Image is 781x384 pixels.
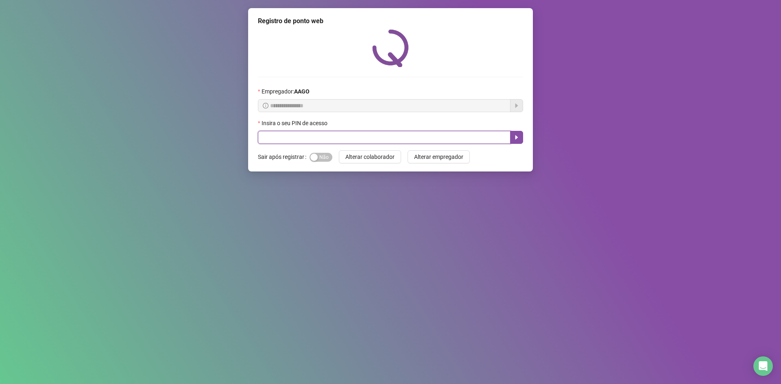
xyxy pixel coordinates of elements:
button: Alterar empregador [408,150,470,163]
strong: AAGO [294,88,310,95]
div: Open Intercom Messenger [753,356,773,376]
div: Registro de ponto web [258,16,523,26]
span: Alterar colaborador [345,152,395,161]
span: caret-right [513,134,520,141]
button: Alterar colaborador [339,150,401,163]
label: Insira o seu PIN de acesso [258,119,333,128]
span: Alterar empregador [414,152,463,161]
span: Empregador : [262,87,310,96]
img: QRPoint [372,29,409,67]
label: Sair após registrar [258,150,310,163]
span: info-circle [263,103,268,108]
